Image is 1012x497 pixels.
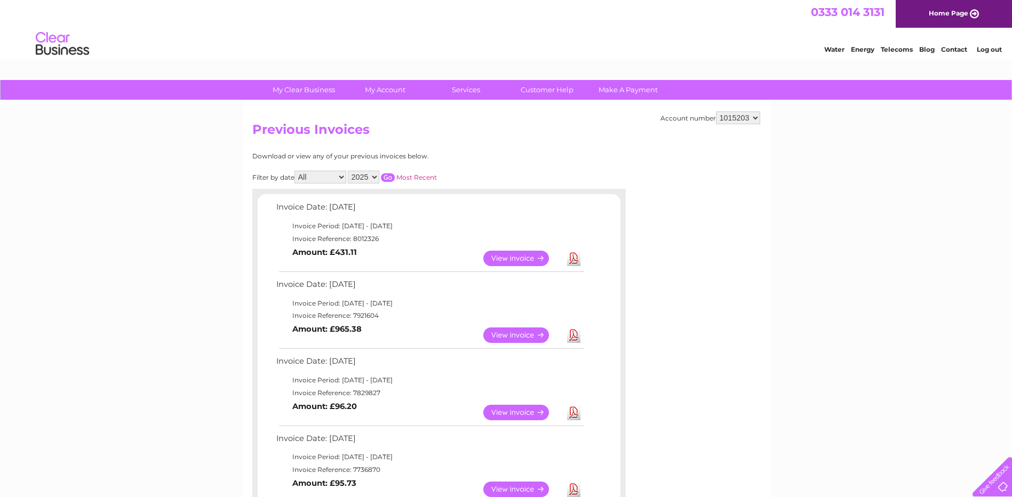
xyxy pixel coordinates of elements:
[811,5,884,19] a: 0333 014 3131
[422,80,510,100] a: Services
[274,354,586,374] td: Invoice Date: [DATE]
[483,405,562,420] a: View
[252,153,532,160] div: Download or view any of your previous invoices below.
[274,431,586,451] td: Invoice Date: [DATE]
[567,405,580,420] a: Download
[274,233,586,245] td: Invoice Reference: 8012326
[483,482,562,497] a: View
[851,45,874,53] a: Energy
[881,45,913,53] a: Telecoms
[292,247,357,257] b: Amount: £431.11
[567,327,580,343] a: Download
[292,478,356,488] b: Amount: £95.73
[260,80,348,100] a: My Clear Business
[941,45,967,53] a: Contact
[567,482,580,497] a: Download
[824,45,844,53] a: Water
[292,324,362,334] b: Amount: £965.38
[274,374,586,387] td: Invoice Period: [DATE] - [DATE]
[274,463,586,476] td: Invoice Reference: 7736870
[292,402,357,411] b: Amount: £96.20
[274,220,586,233] td: Invoice Period: [DATE] - [DATE]
[274,200,586,220] td: Invoice Date: [DATE]
[919,45,935,53] a: Blog
[483,251,562,266] a: View
[274,297,586,310] td: Invoice Period: [DATE] - [DATE]
[252,171,532,183] div: Filter by date
[274,451,586,463] td: Invoice Period: [DATE] - [DATE]
[35,28,90,60] img: logo.png
[483,327,562,343] a: View
[584,80,672,100] a: Make A Payment
[977,45,1002,53] a: Log out
[567,251,580,266] a: Download
[503,80,591,100] a: Customer Help
[396,173,437,181] a: Most Recent
[254,6,759,52] div: Clear Business is a trading name of Verastar Limited (registered in [GEOGRAPHIC_DATA] No. 3667643...
[274,309,586,322] td: Invoice Reference: 7921604
[274,387,586,399] td: Invoice Reference: 7829827
[252,122,760,142] h2: Previous Invoices
[274,277,586,297] td: Invoice Date: [DATE]
[660,111,760,124] div: Account number
[341,80,429,100] a: My Account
